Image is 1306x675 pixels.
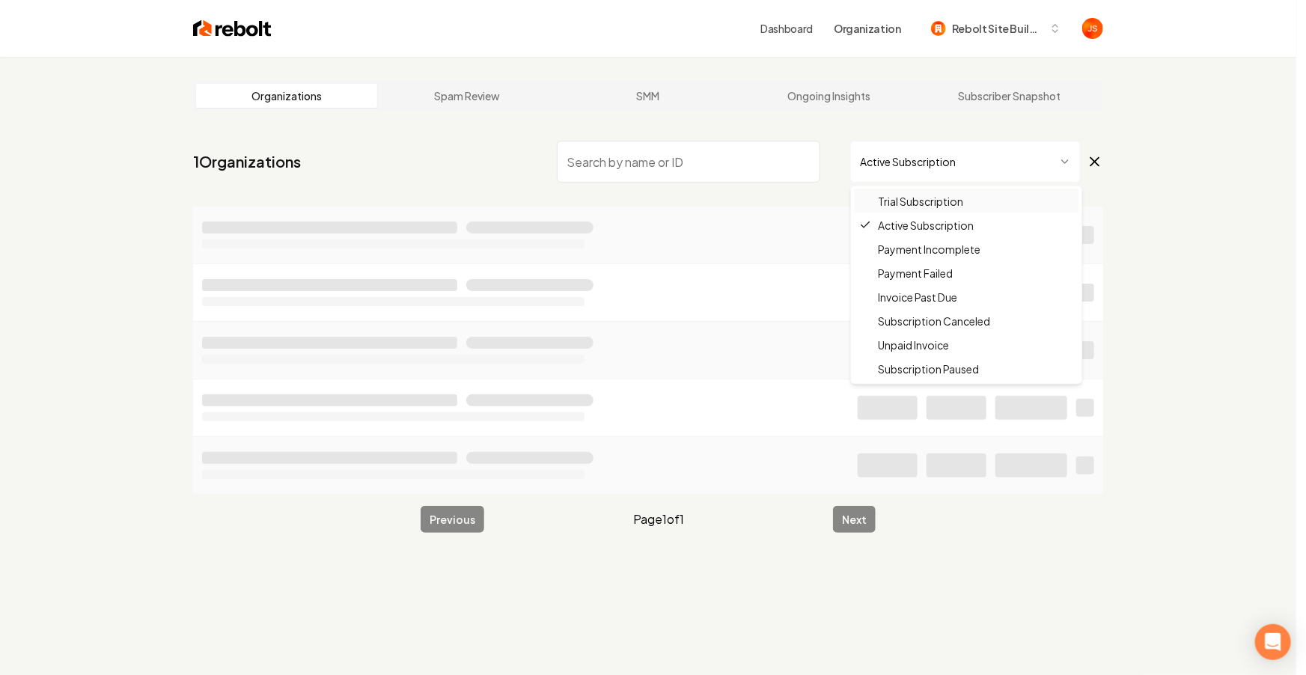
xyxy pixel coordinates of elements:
span: Subscription Canceled [878,314,990,329]
span: Subscription Paused [878,361,979,376]
span: Payment Failed [878,266,953,281]
span: Unpaid Invoice [878,337,949,352]
span: Payment Incomplete [878,242,980,257]
span: Active Subscription [878,218,974,233]
span: Trial Subscription [878,194,963,209]
span: Invoice Past Due [878,290,957,305]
